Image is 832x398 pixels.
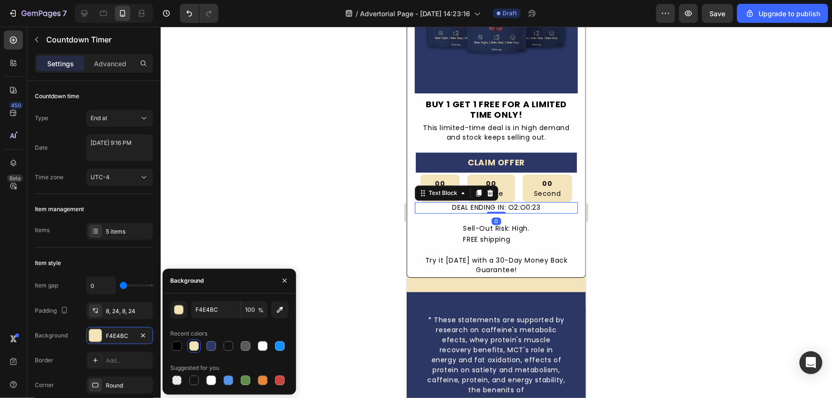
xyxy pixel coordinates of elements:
button: 7 [4,4,71,23]
button: Save [702,4,733,23]
div: Item management [35,205,84,214]
div: Padding [35,305,70,317]
span: Advertorial Page - [DATE] 14:23:16 [360,9,470,19]
div: Date [35,143,48,152]
button: End at [86,110,153,127]
p: 7 [62,8,67,19]
div: Undo/Redo [180,4,218,23]
button: UTC-4 [86,169,153,186]
button: Upgrade to publish [737,4,828,23]
p: Advanced [94,59,126,69]
div: Type [35,114,48,122]
div: 8, 24, 8, 24 [106,307,151,316]
div: F4E4BC [106,332,134,340]
span: UTC-4 [91,173,110,181]
span: / [356,9,358,19]
div: Beta [7,174,23,182]
div: Border [35,356,53,365]
span: End at [91,114,107,122]
div: Item gap [35,281,58,290]
div: Item style [35,259,61,267]
div: Recent colors [170,329,207,338]
div: Add... [106,357,151,365]
p: Countdown Timer [46,34,149,45]
div: Time zone [35,173,63,182]
div: Items [35,226,50,235]
div: Open Intercom Messenger [800,351,822,374]
div: 450 [9,102,23,109]
div: Corner [35,381,54,389]
span: % [258,306,264,315]
iframe: To enrich screen reader interactions, please activate Accessibility in Grammarly extension settings [407,27,586,398]
input: Auto [87,277,115,294]
div: Upgrade to publish [745,9,820,19]
div: Round [106,381,151,390]
p: Settings [47,59,74,69]
span: Draft [503,9,517,18]
div: Background [170,276,204,285]
div: 5 items [106,227,151,236]
input: Eg: FFFFFF [191,301,241,318]
div: Countdown time [35,92,79,101]
span: Save [710,10,726,18]
div: Suggested for you [170,364,219,372]
div: Background [35,331,68,340]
